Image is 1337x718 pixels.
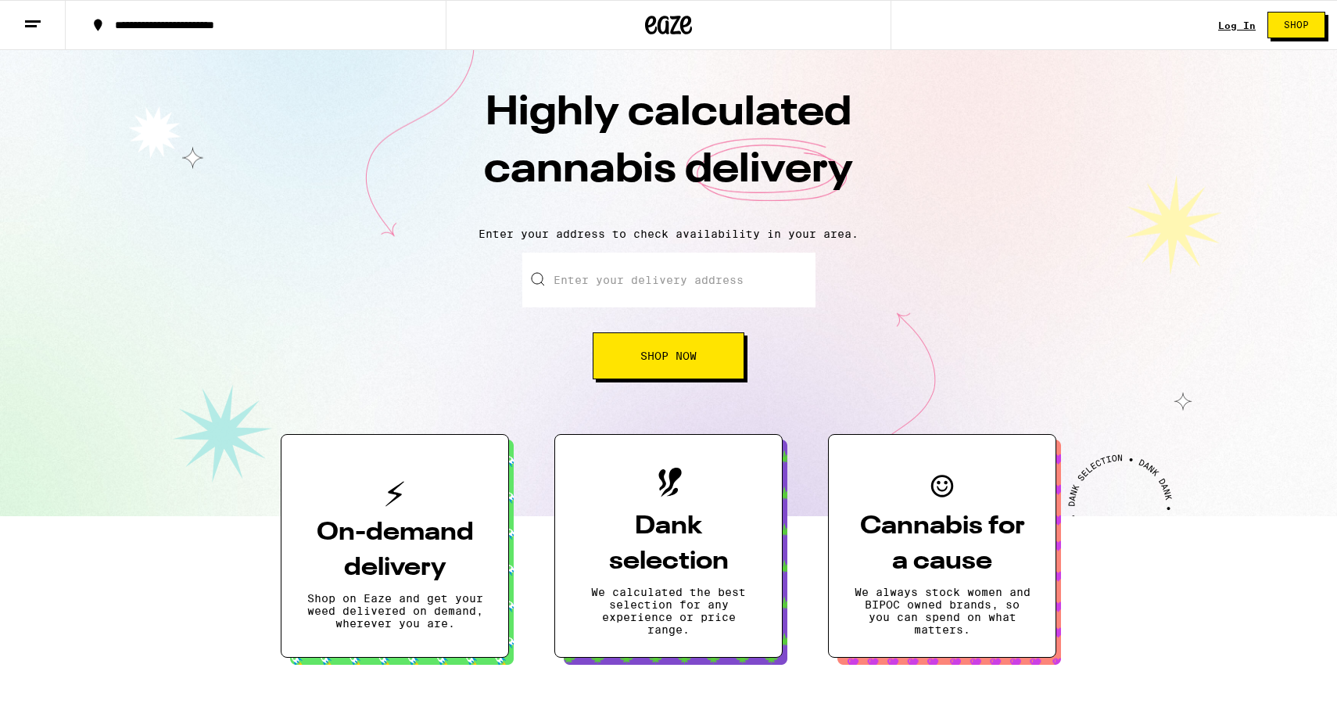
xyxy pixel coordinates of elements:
p: We always stock women and BIPOC owned brands, so you can spend on what matters. [854,586,1031,636]
button: On-demand deliveryShop on Eaze and get your weed delivered on demand, wherever you are. [281,434,509,658]
a: Log In [1218,20,1256,31]
input: Enter your delivery address [522,253,815,307]
p: Shop on Eaze and get your weed delivered on demand, wherever you are. [306,592,483,630]
button: Shop [1267,12,1325,38]
button: Shop Now [593,332,744,379]
h3: Dank selection [580,509,757,580]
button: Cannabis for a causeWe always stock women and BIPOC owned brands, so you can spend on what matters. [828,434,1056,658]
button: Dank selectionWe calculated the best selection for any experience or price range. [554,434,783,658]
a: Shop [1256,12,1337,38]
h1: Highly calculated cannabis delivery [395,85,942,215]
h3: Cannabis for a cause [854,509,1031,580]
p: Enter your address to check availability in your area. [16,228,1321,240]
h3: On-demand delivery [306,515,483,586]
span: Shop [1284,20,1309,30]
span: Shop Now [640,350,697,361]
p: We calculated the best selection for any experience or price range. [580,586,757,636]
